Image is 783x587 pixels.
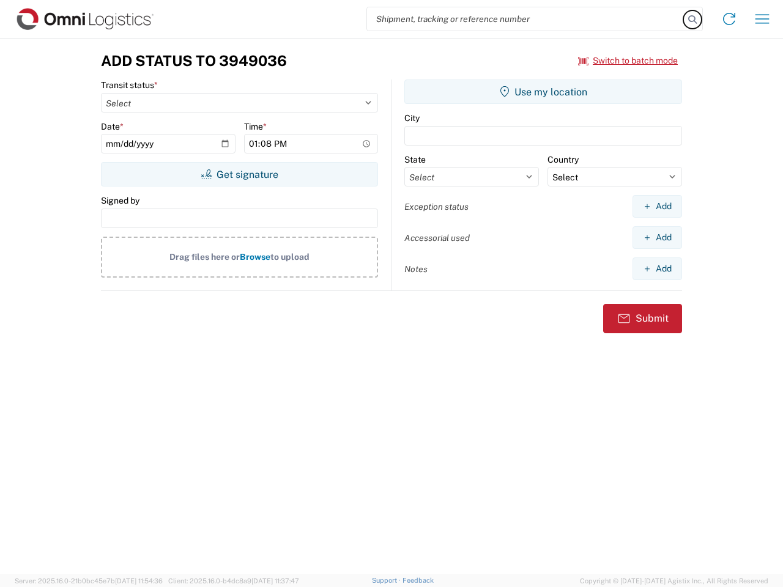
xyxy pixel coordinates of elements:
[403,577,434,584] a: Feedback
[372,577,403,584] a: Support
[404,154,426,165] label: State
[633,257,682,280] button: Add
[101,79,158,90] label: Transit status
[101,195,139,206] label: Signed by
[633,226,682,249] button: Add
[15,577,163,585] span: Server: 2025.16.0-21b0bc45e7b
[404,113,420,124] label: City
[169,252,240,262] span: Drag files here or
[101,52,287,70] h3: Add Status to 3949036
[101,121,124,132] label: Date
[244,121,267,132] label: Time
[101,162,378,186] button: Get signature
[547,154,579,165] label: Country
[270,252,310,262] span: to upload
[578,51,678,71] button: Switch to batch mode
[404,79,682,104] button: Use my location
[404,201,469,212] label: Exception status
[115,577,163,585] span: [DATE] 11:54:36
[367,7,684,31] input: Shipment, tracking or reference number
[633,195,682,218] button: Add
[580,575,768,586] span: Copyright © [DATE]-[DATE] Agistix Inc., All Rights Reserved
[603,304,682,333] button: Submit
[404,264,428,275] label: Notes
[240,252,270,262] span: Browse
[168,577,299,585] span: Client: 2025.16.0-b4dc8a9
[404,232,470,243] label: Accessorial used
[251,577,299,585] span: [DATE] 11:37:47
